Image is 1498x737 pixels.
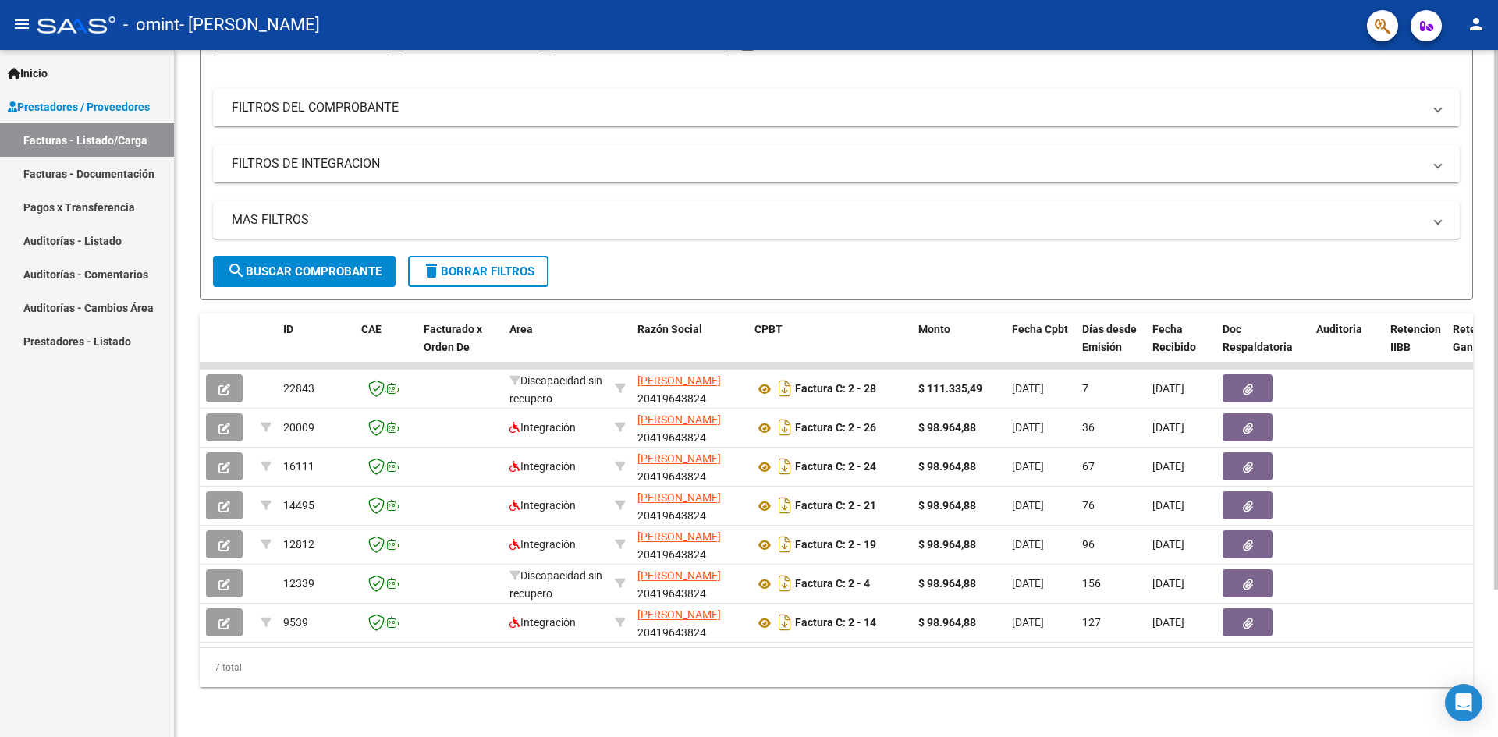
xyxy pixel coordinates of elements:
[1082,460,1095,473] span: 67
[1076,313,1146,381] datatable-header-cell: Días desde Emisión
[775,532,795,557] i: Descargar documento
[283,616,308,629] span: 9539
[637,374,721,387] span: [PERSON_NAME]
[1310,313,1384,381] datatable-header-cell: Auditoria
[637,606,742,639] div: 20419643824
[637,491,721,504] span: [PERSON_NAME]
[775,415,795,440] i: Descargar documento
[775,376,795,401] i: Descargar documento
[509,323,533,335] span: Area
[1384,313,1447,381] datatable-header-cell: Retencion IIBB
[277,313,355,381] datatable-header-cell: ID
[408,256,548,287] button: Borrar Filtros
[1152,538,1184,551] span: [DATE]
[795,539,876,551] strong: Factura C: 2 - 19
[509,421,576,434] span: Integración
[637,608,721,621] span: [PERSON_NAME]
[1082,577,1101,590] span: 156
[637,569,721,582] span: [PERSON_NAME]
[795,422,876,434] strong: Factura C: 2 - 26
[775,493,795,518] i: Descargar documento
[795,500,876,512] strong: Factura C: 2 - 21
[1223,323,1293,353] span: Doc Respaldatoria
[1082,499,1095,512] span: 76
[509,538,576,551] span: Integración
[1012,323,1068,335] span: Fecha Cpbt
[213,89,1460,126] mat-expansion-panel-header: FILTROS DEL COMPROBANTE
[8,65,48,82] span: Inicio
[283,382,314,395] span: 22843
[775,571,795,596] i: Descargar documento
[1316,323,1362,335] span: Auditoria
[912,313,1006,381] datatable-header-cell: Monto
[213,256,396,287] button: Buscar Comprobante
[355,313,417,381] datatable-header-cell: CAE
[232,99,1422,116] mat-panel-title: FILTROS DEL COMPROBANTE
[1152,421,1184,434] span: [DATE]
[123,8,179,42] span: - omint
[1152,460,1184,473] span: [DATE]
[918,323,950,335] span: Monto
[1012,499,1044,512] span: [DATE]
[422,261,441,280] mat-icon: delete
[417,313,503,381] datatable-header-cell: Facturado x Orden De
[1146,313,1216,381] datatable-header-cell: Fecha Recibido
[795,383,876,395] strong: Factura C: 2 - 28
[637,450,742,483] div: 20419643824
[227,261,246,280] mat-icon: search
[283,577,314,590] span: 12339
[179,8,320,42] span: - [PERSON_NAME]
[283,460,314,473] span: 16111
[1152,323,1196,353] span: Fecha Recibido
[1445,684,1482,721] div: Open Intercom Messenger
[1152,499,1184,512] span: [DATE]
[795,461,876,473] strong: Factura C: 2 - 24
[775,454,795,479] i: Descargar documento
[12,15,31,34] mat-icon: menu
[1082,421,1095,434] span: 36
[775,610,795,635] i: Descargar documento
[283,323,293,335] span: ID
[509,499,576,512] span: Integración
[795,578,870,590] strong: Factura C: 2 - 4
[509,374,602,405] span: Discapacidad sin recupero
[1152,577,1184,590] span: [DATE]
[637,567,742,600] div: 20419643824
[1012,577,1044,590] span: [DATE]
[1216,313,1310,381] datatable-header-cell: Doc Respaldatoria
[509,616,576,629] span: Integración
[1082,538,1095,551] span: 96
[918,382,982,395] strong: $ 111.335,49
[1006,313,1076,381] datatable-header-cell: Fecha Cpbt
[1012,460,1044,473] span: [DATE]
[8,98,150,115] span: Prestadores / Proveedores
[1012,538,1044,551] span: [DATE]
[503,313,609,381] datatable-header-cell: Area
[637,413,721,426] span: [PERSON_NAME]
[1390,323,1441,353] span: Retencion IIBB
[918,460,976,473] strong: $ 98.964,88
[918,499,976,512] strong: $ 98.964,88
[227,264,382,278] span: Buscar Comprobante
[509,569,602,600] span: Discapacidad sin recupero
[918,538,976,551] strong: $ 98.964,88
[1082,616,1101,629] span: 127
[213,201,1460,239] mat-expansion-panel-header: MAS FILTROS
[918,616,976,629] strong: $ 98.964,88
[637,528,742,561] div: 20419643824
[1012,616,1044,629] span: [DATE]
[424,323,482,353] span: Facturado x Orden De
[637,411,742,444] div: 20419643824
[1152,616,1184,629] span: [DATE]
[213,145,1460,182] mat-expansion-panel-header: FILTROS DE INTEGRACION
[637,372,742,405] div: 20419643824
[1012,382,1044,395] span: [DATE]
[918,577,976,590] strong: $ 98.964,88
[1467,15,1486,34] mat-icon: person
[637,323,702,335] span: Razón Social
[1082,382,1088,395] span: 7
[637,489,742,522] div: 20419643824
[509,460,576,473] span: Integración
[754,323,783,335] span: CPBT
[200,648,1473,687] div: 7 total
